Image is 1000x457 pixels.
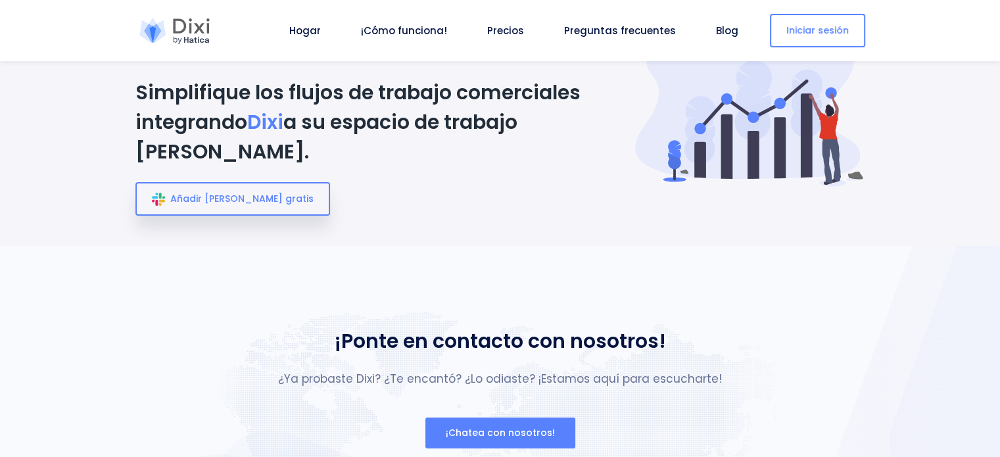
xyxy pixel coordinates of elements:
font: ¡Ponte en contacto con nosotros! [334,327,666,355]
font: a su espacio de trabajo [PERSON_NAME]. [135,108,517,166]
font: Hogar [289,24,321,37]
img: imagen de acción [635,28,865,214]
a: Hogar [284,23,326,38]
img: slack_icon_color.svg [152,193,165,206]
font: Simplifique los flujos de trabajo comerciales [135,78,581,107]
font: Dixi [247,108,283,136]
a: ¡Cómo funciona! [356,23,452,38]
a: Blog [711,23,744,38]
font: ¡Chatea con nosotros! [446,426,555,439]
button: ¡Chatea con nosotros! [425,418,575,448]
a: Precios [482,23,529,38]
a: Preguntas frecuentes [559,23,681,38]
font: Añadir [PERSON_NAME] gratis [170,192,314,205]
font: Preguntas frecuentes [564,24,676,37]
a: Iniciar sesión [770,14,865,47]
font: Precios [487,24,524,37]
font: integrando [135,108,247,136]
font: Iniciar sesión [786,24,849,37]
font: ¿Ya probaste Dixi? ¿Te encantó? ¿Lo odiaste? ¡Estamos aquí para escucharte! [278,371,722,387]
font: Blog [716,24,738,37]
a: Añadir [PERSON_NAME] gratis [135,182,330,216]
font: ¡Cómo funciona! [361,24,447,37]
